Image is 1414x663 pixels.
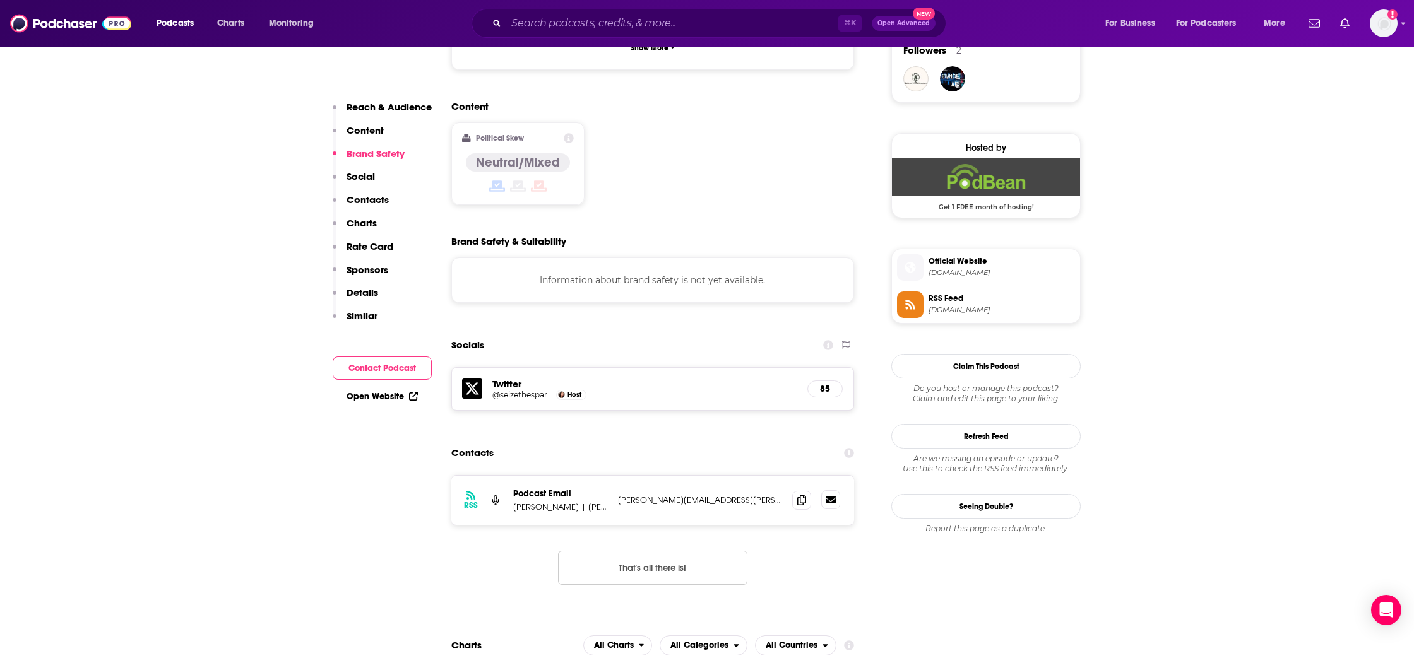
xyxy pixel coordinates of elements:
[872,16,936,31] button: Open AdvancedNew
[583,635,653,655] h2: Platforms
[347,124,384,136] p: Content
[476,155,560,170] h4: Neutral/Mixed
[10,11,131,35] img: Podchaser - Follow, Share and Rate Podcasts
[451,235,566,247] h2: Brand Safety & Suitability
[903,44,946,56] span: Followers
[1096,13,1171,33] button: open menu
[157,15,194,32] span: Podcasts
[347,217,377,229] p: Charts
[631,44,668,52] p: Show More
[333,240,393,264] button: Rate Card
[1370,9,1398,37] span: Logged in as thomaskoenig
[891,354,1081,378] button: Claim This Podcast
[558,551,747,585] button: Nothing here.
[333,264,388,287] button: Sponsors
[451,441,494,465] h2: Contacts
[333,124,384,148] button: Content
[347,264,388,276] p: Sponsors
[660,635,747,655] button: open menu
[766,641,817,650] span: All Countries
[451,100,844,112] h2: Content
[940,66,965,91] img: StrangeAirPodcast
[451,333,484,357] h2: Socials
[333,356,432,380] button: Contact Podcast
[451,257,854,303] div: Information about brand safety is not yet available.
[583,635,653,655] button: open menu
[1387,9,1398,20] svg: Add a profile image
[929,293,1075,304] span: RSS Feed
[347,310,377,322] p: Similar
[567,390,581,399] span: Host
[347,240,393,252] p: Rate Card
[347,194,389,206] p: Contacts
[818,384,832,394] h5: 85
[1168,13,1255,33] button: open menu
[513,488,608,499] p: Podcast Email
[260,13,330,33] button: open menu
[1304,13,1325,34] a: Show notifications dropdown
[484,9,958,38] div: Search podcasts, credits, & more...
[492,390,553,399] a: @seizethesparkle
[1335,13,1355,34] a: Show notifications dropdown
[217,15,244,32] span: Charts
[929,268,1075,278] span: ritterim.com
[892,196,1080,211] span: Get 1 FREE month of hosting!
[892,158,1080,210] a: Podbean Deal: Get 1 FREE month of hosting!
[148,13,210,33] button: open menu
[877,20,930,26] span: Open Advanced
[333,286,378,310] button: Details
[897,254,1075,281] a: Official Website[DOMAIN_NAME]
[1255,13,1301,33] button: open menu
[755,635,836,655] h2: Countries
[1176,15,1237,32] span: For Podcasters
[670,641,728,650] span: All Categories
[956,45,961,56] div: 2
[929,255,1075,267] span: Official Website
[1370,9,1398,37] img: User Profile
[891,424,1081,449] button: Refresh Feed
[506,13,838,33] input: Search podcasts, credits, & more...
[347,170,375,182] p: Social
[891,494,1081,519] a: Seeing Double?
[492,378,797,390] h5: Twitter
[892,158,1080,196] img: Podbean Deal: Get 1 FREE month of hosting!
[451,639,482,651] h2: Charts
[333,194,389,217] button: Contacts
[891,384,1081,394] span: Do you host or manage this podcast?
[913,8,936,20] span: New
[269,15,314,32] span: Monitoring
[333,148,405,171] button: Brand Safety
[892,143,1080,153] div: Hosted by
[347,101,432,113] p: Reach & Audience
[333,217,377,240] button: Charts
[209,13,252,33] a: Charts
[1370,9,1398,37] button: Show profile menu
[594,641,634,650] span: All Charts
[897,291,1075,318] a: RSS Feed[DOMAIN_NAME]
[464,500,478,510] h3: RSS
[558,391,565,398] img: Sarah J. Rueppel
[513,502,608,512] p: [PERSON_NAME] | [PERSON_NAME] Insurance Marketing
[1264,15,1285,32] span: More
[462,36,843,59] button: Show More
[476,134,524,143] h2: Political Skew
[347,148,405,160] p: Brand Safety
[660,635,747,655] h2: Categories
[929,305,1075,315] span: feed.podbean.com
[891,454,1081,474] div: Are we missing an episode or update? Use this to check the RSS feed immediately.
[891,384,1081,404] div: Claim and edit this page to your liking.
[891,524,1081,534] div: Report this page as a duplicate.
[347,391,418,402] a: Open Website
[333,310,377,333] button: Similar
[1105,15,1155,32] span: For Business
[618,495,782,505] p: [PERSON_NAME][EMAIL_ADDRESS][PERSON_NAME][DOMAIN_NAME]
[1371,595,1401,625] div: Open Intercom Messenger
[903,66,929,91] img: podcastvirtualassistant24
[755,635,836,655] button: open menu
[838,15,862,32] span: ⌘ K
